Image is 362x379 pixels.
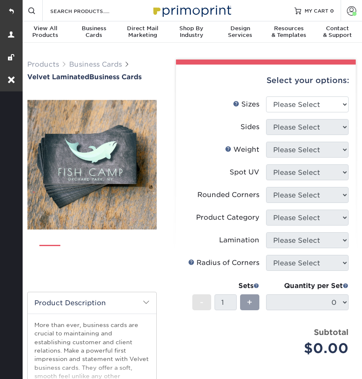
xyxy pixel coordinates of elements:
[233,99,259,109] div: Sizes
[21,25,70,39] div: Products
[305,7,328,14] span: MY CART
[124,241,145,262] img: Business Cards 04
[330,8,334,13] span: 0
[27,73,157,81] h1: Business Cards
[240,122,259,132] div: Sides
[167,25,216,39] div: Industry
[313,25,362,32] span: Contact
[183,65,349,96] div: Select your options:
[27,73,89,81] span: Velvet Laminated
[70,21,118,44] a: BusinessCards
[28,292,156,314] h2: Product Description
[264,25,313,32] span: Resources
[266,281,349,291] div: Quantity per Set
[247,296,252,309] span: +
[167,25,216,32] span: Shop By
[264,25,313,39] div: & Templates
[272,338,349,358] div: $0.00
[225,145,259,155] div: Weight
[96,241,116,262] img: Business Cards 03
[314,327,349,337] strong: Subtotal
[119,25,167,32] span: Direct Mail
[27,60,59,68] a: Products
[70,25,118,39] div: Cards
[27,73,157,81] a: Velvet LaminatedBusiness Cards
[188,258,259,268] div: Radius of Corners
[313,25,362,39] div: & Support
[39,242,60,263] img: Business Cards 01
[200,296,204,309] span: -
[119,21,167,44] a: Direct MailMarketing
[192,281,259,291] div: Sets
[197,190,259,200] div: Rounded Corners
[67,241,88,262] img: Business Cards 02
[216,25,264,39] div: Services
[264,21,313,44] a: Resources& Templates
[216,21,264,44] a: DesignServices
[49,6,131,16] input: SEARCH PRODUCTS.....
[167,21,216,44] a: Shop ByIndustry
[82,261,103,282] img: Business Cards 05
[196,213,259,223] div: Product Category
[150,1,233,19] img: Primoprint
[21,25,70,32] span: View All
[313,21,362,44] a: Contact& Support
[69,60,122,68] a: Business Cards
[230,167,259,177] div: Spot UV
[219,235,259,245] div: Lamination
[27,100,157,229] img: Velvet Laminated 01
[119,25,167,39] div: Marketing
[70,25,118,32] span: Business
[216,25,264,32] span: Design
[21,21,70,44] a: View AllProducts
